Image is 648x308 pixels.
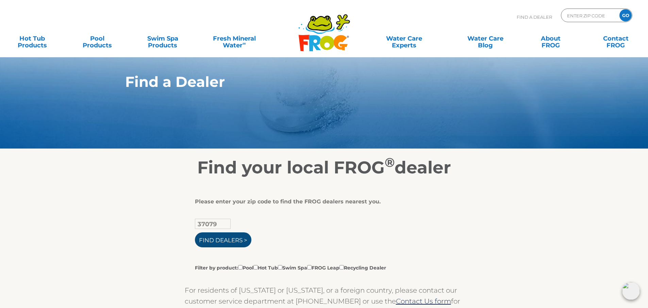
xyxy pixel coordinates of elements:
input: Zip Code Form [566,11,612,20]
a: Water CareBlog [460,32,511,45]
input: Filter by product:PoolHot TubSwim SpaFROG LeapRecycling Dealer [339,265,344,269]
input: GO [619,9,632,21]
img: openIcon [622,282,640,300]
a: Water CareExperts [363,32,445,45]
a: Fresh MineralWater∞ [202,32,266,45]
sup: ∞ [243,41,246,46]
sup: ® [385,155,395,170]
input: Filter by product:PoolHot TubSwim SpaFROG LeapRecycling Dealer [307,265,312,269]
h1: Find a Dealer [125,74,492,90]
input: Filter by product:PoolHot TubSwim SpaFROG LeapRecycling Dealer [238,265,243,269]
a: PoolProducts [72,32,123,45]
a: ContactFROG [591,32,641,45]
input: Find Dealers > [195,232,251,247]
a: Hot TubProducts [7,32,57,45]
input: Filter by product:PoolHot TubSwim SpaFROG LeapRecycling Dealer [253,265,258,269]
input: Filter by product:PoolHot TubSwim SpaFROG LeapRecycling Dealer [278,265,282,269]
div: Please enter your zip code to find the FROG dealers nearest you. [195,198,448,205]
h2: Find your local FROG dealer [115,157,533,178]
a: Swim SpaProducts [137,32,188,45]
label: Filter by product: Pool Hot Tub Swim Spa FROG Leap Recycling Dealer [195,264,386,271]
p: Find A Dealer [517,9,552,26]
a: Contact Us form [396,297,451,305]
a: AboutFROG [525,32,576,45]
